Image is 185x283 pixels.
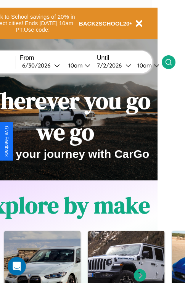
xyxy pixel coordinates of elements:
b: BACK2SCHOOL20 [79,20,130,27]
div: Open Intercom Messenger [8,257,26,275]
div: 7 / 2 / 2026 [97,62,125,69]
button: 10am [62,61,93,69]
div: Give Feedback [4,126,9,157]
button: 10am [131,61,162,69]
label: From [20,55,93,61]
button: 6/30/2026 [20,61,62,69]
label: Until [97,55,162,61]
div: 6 / 30 / 2026 [22,62,54,69]
div: 10am [64,62,85,69]
div: 10am [134,62,154,69]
